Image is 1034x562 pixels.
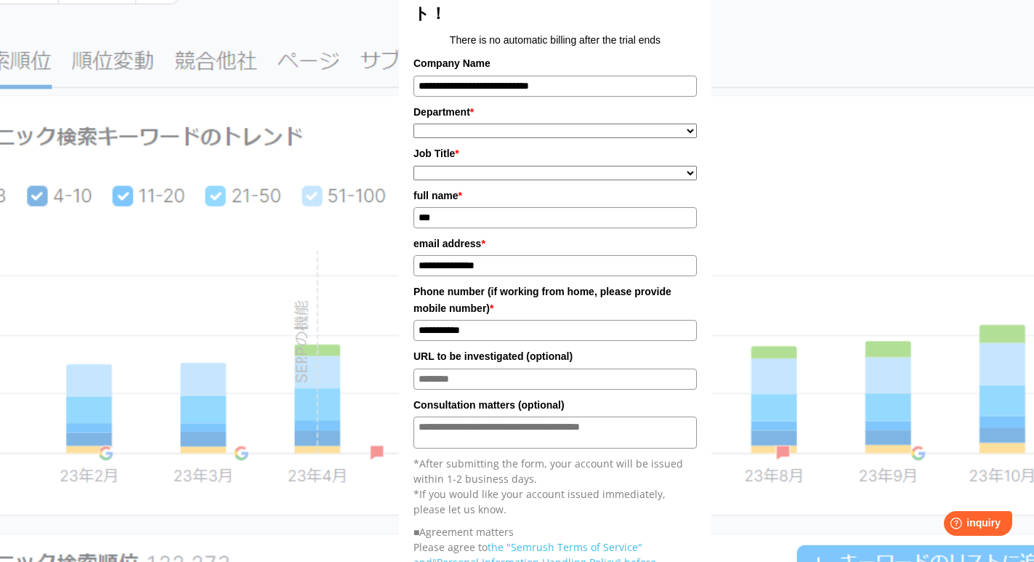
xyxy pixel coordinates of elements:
iframe: Help widget launcher [905,505,1018,546]
font: Please agree to [413,540,488,554]
font: ■Agreement matters [413,525,514,539]
font: Department [413,106,470,118]
font: Consultation matters (optional) [413,399,565,411]
font: There is no automatic billing after the trial ends [450,34,661,46]
font: Company Name [413,57,490,69]
font: *After submitting the form, your account will be issued within 1-2 business days. [413,457,683,486]
font: Phone number (if working from home, please provide mobile number) [413,286,671,313]
font: *If you would like your account issued immediately, please let us know. [413,487,666,516]
font: full name [413,190,458,201]
font: Job Title [413,148,455,159]
font: URL to be investigated (optional) [413,350,573,362]
font: email address [413,238,481,249]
